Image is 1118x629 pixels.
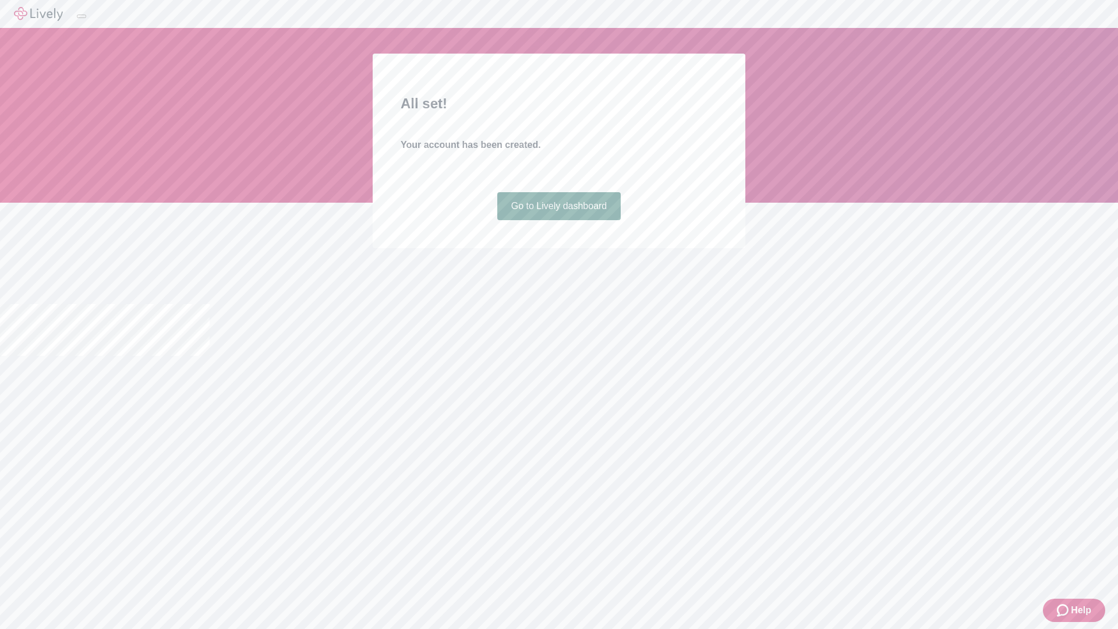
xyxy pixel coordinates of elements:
[1043,599,1105,622] button: Zendesk support iconHelp
[401,93,717,114] h2: All set!
[14,7,63,21] img: Lively
[1071,603,1091,617] span: Help
[1057,603,1071,617] svg: Zendesk support icon
[77,15,86,18] button: Log out
[497,192,621,220] a: Go to Lively dashboard
[401,138,717,152] h4: Your account has been created.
